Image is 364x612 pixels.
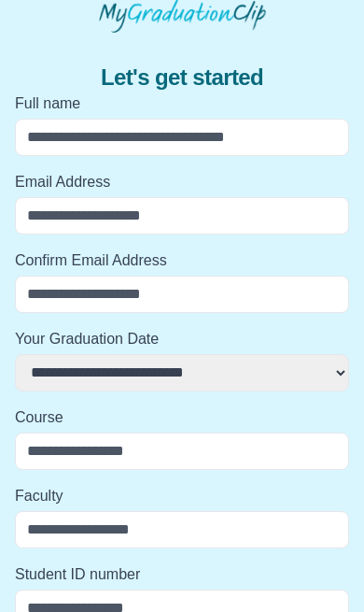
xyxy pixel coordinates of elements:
[15,485,349,507] label: Faculty
[15,93,349,115] label: Full name
[15,249,349,272] label: Confirm Email Address
[15,328,349,350] label: Your Graduation Date
[15,563,349,586] label: Student ID number
[101,63,263,93] span: Let's get started
[15,171,349,193] label: Email Address
[15,406,349,429] label: Course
